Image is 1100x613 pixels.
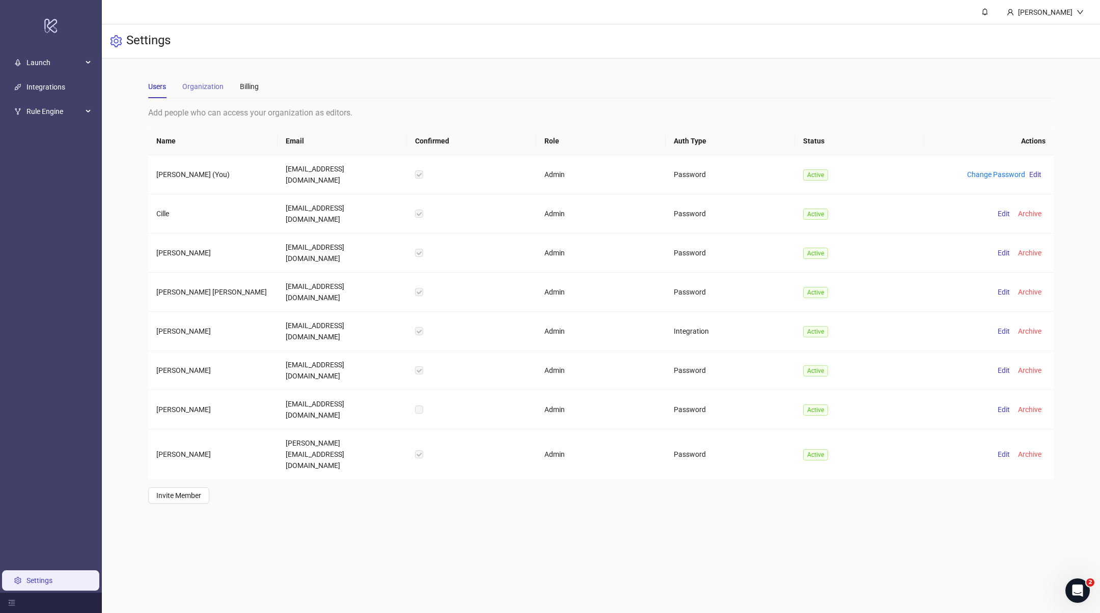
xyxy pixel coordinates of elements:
[156,491,201,500] span: Invite Member
[240,81,259,92] div: Billing
[536,273,666,312] td: Admin
[1025,168,1046,181] button: Edit
[994,364,1014,376] button: Edit
[795,127,924,155] th: Status
[994,247,1014,259] button: Edit
[998,405,1010,414] span: Edit
[1014,208,1046,220] button: Archive
[967,170,1025,179] a: Change Password
[666,233,795,273] td: Password
[1018,405,1041,414] span: Archive
[148,81,166,92] div: Users
[148,155,278,194] td: [PERSON_NAME] (You)
[666,351,795,390] td: Password
[148,390,278,429] td: [PERSON_NAME]
[536,351,666,390] td: Admin
[278,273,407,312] td: [EMAIL_ADDRESS][DOMAIN_NAME]
[1014,325,1046,337] button: Archive
[26,576,52,585] a: Settings
[14,59,21,66] span: rocket
[666,273,795,312] td: Password
[998,210,1010,218] span: Edit
[924,127,1054,155] th: Actions
[1018,210,1041,218] span: Archive
[1018,450,1041,458] span: Archive
[803,365,828,376] span: Active
[1018,327,1041,335] span: Archive
[666,155,795,194] td: Password
[1018,249,1041,257] span: Archive
[998,366,1010,374] span: Edit
[148,273,278,312] td: [PERSON_NAME] [PERSON_NAME]
[1086,578,1094,587] span: 2
[148,312,278,351] td: [PERSON_NAME]
[1018,288,1041,296] span: Archive
[14,108,21,115] span: fork
[278,351,407,390] td: [EMAIL_ADDRESS][DOMAIN_NAME]
[998,288,1010,296] span: Edit
[407,127,536,155] th: Confirmed
[1065,578,1090,603] iframe: Intercom live chat
[1014,247,1046,259] button: Archive
[803,404,828,416] span: Active
[148,351,278,390] td: [PERSON_NAME]
[536,194,666,233] td: Admin
[803,449,828,460] span: Active
[803,209,828,220] span: Active
[1014,286,1046,298] button: Archive
[536,155,666,194] td: Admin
[278,233,407,273] td: [EMAIL_ADDRESS][DOMAIN_NAME]
[1014,448,1046,460] button: Archive
[536,127,666,155] th: Role
[148,127,278,155] th: Name
[278,429,407,479] td: [PERSON_NAME][EMAIL_ADDRESS][DOMAIN_NAME]
[536,312,666,351] td: Admin
[666,194,795,233] td: Password
[536,390,666,429] td: Admin
[1077,9,1084,16] span: down
[1014,7,1077,18] div: [PERSON_NAME]
[1014,364,1046,376] button: Archive
[994,208,1014,220] button: Edit
[110,35,122,47] span: setting
[8,599,15,606] span: menu-fold
[803,169,828,181] span: Active
[666,390,795,429] td: Password
[998,327,1010,335] span: Edit
[278,390,407,429] td: [EMAIL_ADDRESS][DOMAIN_NAME]
[278,194,407,233] td: [EMAIL_ADDRESS][DOMAIN_NAME]
[26,52,82,73] span: Launch
[1029,170,1041,179] span: Edit
[803,326,828,337] span: Active
[803,248,828,259] span: Active
[182,81,224,92] div: Organization
[994,403,1014,416] button: Edit
[994,448,1014,460] button: Edit
[981,8,988,15] span: bell
[278,155,407,194] td: [EMAIL_ADDRESS][DOMAIN_NAME]
[26,101,82,122] span: Rule Engine
[998,450,1010,458] span: Edit
[278,127,407,155] th: Email
[148,194,278,233] td: Cille
[1014,403,1046,416] button: Archive
[148,487,209,504] button: Invite Member
[278,312,407,351] td: [EMAIL_ADDRESS][DOMAIN_NAME]
[994,286,1014,298] button: Edit
[666,429,795,479] td: Password
[998,249,1010,257] span: Edit
[148,106,1053,119] div: Add people who can access your organization as editors.
[666,127,795,155] th: Auth Type
[1007,9,1014,16] span: user
[803,287,828,298] span: Active
[536,429,666,479] td: Admin
[1018,366,1041,374] span: Archive
[994,325,1014,337] button: Edit
[666,312,795,351] td: Integration
[148,429,278,479] td: [PERSON_NAME]
[148,233,278,273] td: [PERSON_NAME]
[536,233,666,273] td: Admin
[26,83,65,91] a: Integrations
[126,33,171,50] h3: Settings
